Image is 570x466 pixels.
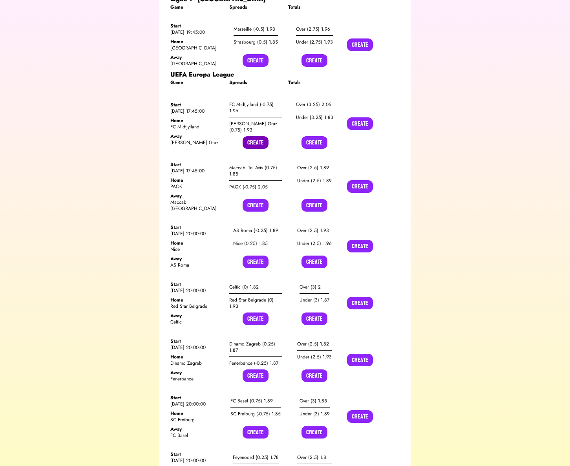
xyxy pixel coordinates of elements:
[297,451,332,464] div: Over (2.5) 1.8
[296,111,333,124] div: Under (3.25) 1.83
[170,360,223,366] div: Dinamo Zagreb
[170,432,223,439] div: FC Basel
[230,395,281,408] div: FC Basel (0.75) 1.89
[170,395,223,401] div: Start
[229,4,282,10] div: Spreads
[170,319,223,325] div: Celtic
[170,354,223,360] div: Home
[170,287,223,294] div: [DATE] 20:00:00
[170,246,223,252] div: Nice
[170,124,223,130] div: FC Midtjylland
[297,161,332,174] div: Over (2.5) 1.89
[170,79,223,86] div: Game
[296,36,333,48] div: Under (2.75) 1.93
[300,281,329,294] div: Over (3) 2
[170,338,223,344] div: Start
[229,281,282,294] div: Celtic (0) 1.82
[170,193,223,199] div: Away
[297,338,332,351] div: Over (2.5) 1.82
[229,294,282,312] div: Red Star Belgrade (0) 1.93
[170,344,223,351] div: [DATE] 20:00:00
[170,161,223,168] div: Start
[347,38,373,51] button: Create
[170,102,223,108] div: Start
[301,256,327,268] button: Create
[347,354,373,366] button: Create
[347,297,373,309] button: Create
[170,45,223,51] div: [GEOGRAPHIC_DATA]
[347,410,373,423] button: Create
[170,168,223,174] div: [DATE] 17:45:00
[170,451,223,457] div: Start
[301,312,327,325] button: Create
[347,117,373,130] button: Create
[297,174,332,187] div: Under (2.5) 1.89
[229,117,282,136] div: [PERSON_NAME] Graz (0.75) 1.93
[170,60,223,67] div: [GEOGRAPHIC_DATA]
[170,376,223,382] div: Fenerbahce
[301,136,327,149] button: Create
[170,199,223,212] div: Maccabi [GEOGRAPHIC_DATA]
[170,23,223,29] div: Start
[243,199,269,212] button: Create
[170,417,223,423] div: SC Freiburg
[243,369,269,382] button: Create
[170,54,223,60] div: Away
[170,224,223,230] div: Start
[296,98,333,111] div: Over (3.25) 2.06
[301,54,327,67] button: Create
[170,369,223,376] div: Away
[170,401,223,407] div: [DATE] 20:00:00
[243,54,269,67] button: Create
[170,230,223,237] div: [DATE] 20:00:00
[170,297,223,303] div: Home
[233,451,279,464] div: Feyenoord (0.25) 1.78
[170,303,223,309] div: Red Star Belgrade
[170,133,223,139] div: Away
[170,29,223,35] div: [DATE] 19:45:00
[300,395,330,408] div: Over (3) 1.85
[243,256,269,268] button: Create
[233,224,278,237] div: AS Roma (-0.25) 1.89
[170,38,223,45] div: Home
[229,357,282,369] div: Fenerbahce (-0.25) 1.87
[170,117,223,124] div: Home
[170,177,223,183] div: Home
[233,237,278,250] div: Nice (0.25) 1.85
[243,426,269,439] button: Create
[297,237,332,250] div: Under (2.5) 1.96
[300,408,330,420] div: Under (3) 1.89
[170,426,223,432] div: Away
[288,79,341,86] div: Totals
[229,181,282,193] div: PAOK (-0.75) 2.05
[243,136,269,149] button: Create
[170,281,223,287] div: Start
[234,36,278,48] div: Strasbourg (0.5) 1.85
[170,240,223,246] div: Home
[296,23,333,36] div: Over (2.75) 1.96
[229,79,282,86] div: Spreads
[347,180,373,193] button: Create
[229,338,282,357] div: Dinamo Zagreb (0.25) 1.87
[170,183,223,190] div: PAOK
[288,4,341,10] div: Totals
[170,256,223,262] div: Away
[234,23,278,36] div: Marseille (-0.5) 1.98
[170,70,400,79] div: UEFA Europa League
[230,408,281,420] div: SC Freiburg (-0.75) 1.85
[300,294,329,306] div: Under (3) 1.87
[170,108,223,114] div: [DATE] 17:45:00
[229,161,282,181] div: Maccabi Tel Aviv (0.75) 1.85
[297,351,332,363] div: Under (2.5) 1.93
[170,4,223,10] div: Game
[301,426,327,439] button: Create
[170,139,223,146] div: [PERSON_NAME] Graz
[170,262,223,268] div: AS Roma
[347,240,373,252] button: Create
[301,199,327,212] button: Create
[297,224,332,237] div: Over (2.5) 1.93
[243,312,269,325] button: Create
[170,410,223,417] div: Home
[229,98,282,117] div: FC Midtjylland (-0.75) 1.96
[301,369,327,382] button: Create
